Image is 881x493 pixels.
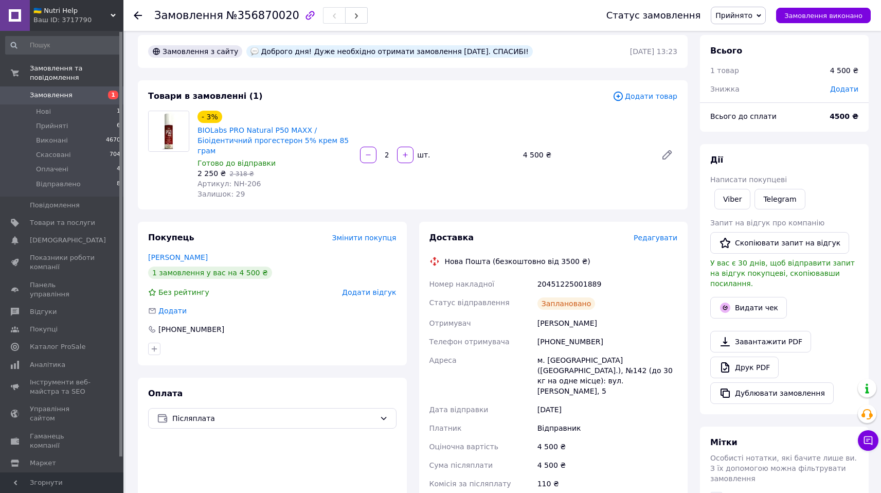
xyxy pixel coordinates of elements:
div: Повернутися назад [134,10,142,21]
div: 4 500 ₴ [535,456,679,474]
button: Скопіювати запит на відгук [710,232,849,254]
div: [DATE] [535,400,679,419]
span: Оплата [148,389,183,398]
div: 4 500 ₴ [519,148,653,162]
span: Показники роботи компанії [30,253,95,272]
button: Чат з покупцем [858,430,878,451]
span: Додати [158,307,187,315]
span: Товари в замовленні (1) [148,91,263,101]
span: 8 [117,180,120,189]
span: Всього до сплати [710,112,777,120]
span: Прийняті [36,121,68,131]
span: Додати відгук [342,288,396,296]
span: Статус відправлення [429,298,510,307]
span: Змінити покупця [332,234,397,242]
span: Комісія за післяплату [429,480,511,488]
span: Дата відправки [429,406,489,414]
span: №356870020 [226,9,299,22]
div: [PERSON_NAME] [535,314,679,332]
span: 704 [110,150,120,160]
span: Покупці [30,325,58,334]
a: Telegram [754,189,805,209]
span: Замовлення виконано [784,12,862,20]
div: 20451225001889 [535,275,679,293]
span: 2 250 ₴ [197,169,226,178]
span: Платник [429,424,462,432]
span: Готово до відправки [197,159,276,167]
a: Viber [714,189,750,209]
span: Нові [36,107,51,116]
span: 1 [108,91,118,99]
div: 1 замовлення у вас на 4 500 ₴ [148,267,272,279]
button: Дублювати замовлення [710,382,834,404]
div: Нова Пошта (безкоштовно від 3500 ₴) [442,256,593,267]
span: Каталог ProSale [30,342,85,351]
time: [DATE] 13:23 [630,47,677,56]
div: Статус замовлення [606,10,701,21]
span: Отримувач [429,319,471,327]
div: Заплановано [537,297,596,310]
span: Телефон отримувача [429,338,510,346]
span: 4 [117,165,120,174]
div: Ваш ID: 3717790 [33,15,123,25]
span: Номер накладної [429,280,495,288]
div: 4 500 ₴ [830,65,858,76]
span: Редагувати [634,234,677,242]
img: :speech_balloon: [250,47,259,56]
span: 1 товар [710,66,739,75]
span: Залишок: 29 [197,190,245,198]
div: 4 500 ₴ [535,437,679,456]
span: Додати [830,85,858,93]
span: Адреса [429,356,457,364]
button: Видати чек [710,297,787,319]
span: Прийнято [715,11,752,20]
span: Управління сайтом [30,404,95,423]
span: Виконані [36,136,68,145]
span: Товари та послуги [30,218,95,227]
div: шт. [415,150,431,160]
span: Аналітика [30,360,65,369]
div: м. [GEOGRAPHIC_DATA] ([GEOGRAPHIC_DATA].), №142 (до 30 кг на одне місце): вул. [PERSON_NAME], 5 [535,351,679,400]
span: Відправлено [36,180,81,189]
span: Замовлення та повідомлення [30,64,123,82]
span: [DEMOGRAPHIC_DATA] [30,236,106,245]
span: Дії [710,155,723,165]
b: 4500 ₴ [830,112,858,120]
span: Замовлення [30,91,73,100]
span: 6 [117,121,120,131]
span: Скасовані [36,150,71,160]
span: Артикул: NH-206 [197,180,261,188]
div: [PHONE_NUMBER] [535,332,679,351]
button: Замовлення виконано [776,8,871,23]
span: Оціночна вартість [429,443,498,451]
span: Оплачені [36,165,68,174]
input: Пошук [5,36,121,55]
span: Замовлення [154,9,223,22]
span: Всього [710,46,742,56]
div: [PHONE_NUMBER] [157,324,225,334]
div: Доброго дня! Дуже необхідно отримати замовлення [DATE]. СПАСИБІ! [246,45,533,58]
a: Друк PDF [710,357,779,378]
a: BIOLabs PRO Natural P50 MAXX / Біоідентичний прогестерон 5% крем 85 грам [197,126,349,155]
span: Знижка [710,85,740,93]
a: [PERSON_NAME] [148,253,208,261]
span: Запит на відгук про компанію [710,219,824,227]
a: Завантажити PDF [710,331,811,353]
span: 🇺🇦 Nutri Help [33,6,111,15]
a: Редагувати [657,145,677,165]
span: Сума післяплати [429,461,493,469]
span: Гаманець компанії [30,432,95,450]
span: Відгуки [30,307,57,316]
span: Маркет [30,459,56,468]
span: Покупець [148,233,194,242]
div: - 3% [197,111,222,123]
span: 4670 [106,136,120,145]
span: Доставка [429,233,474,242]
span: Мітки [710,437,738,447]
span: 1 [117,107,120,116]
img: BIOLabs PRO Natural P50 MAXX / Біоідентичний прогестерон 5% крем 85 грам [149,111,189,151]
span: Особисті нотатки, які бачите лише ви. З їх допомогою можна фільтрувати замовлення [710,454,857,483]
div: 110 ₴ [535,474,679,493]
span: Післяплата [172,413,375,424]
span: Без рейтингу [158,288,209,296]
